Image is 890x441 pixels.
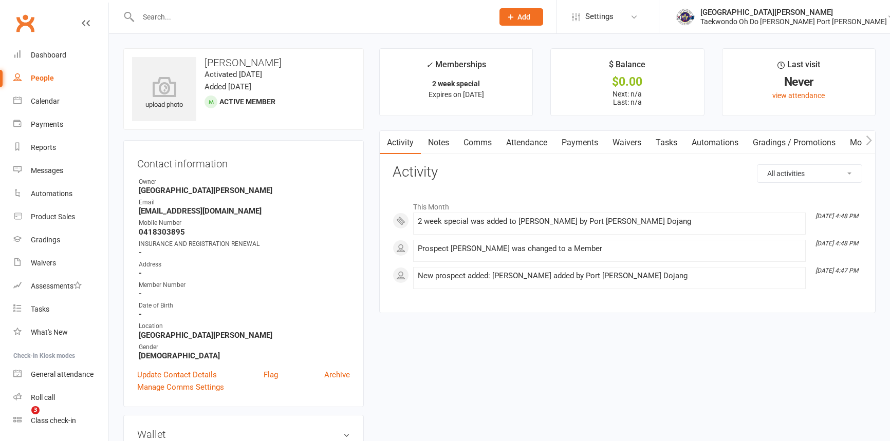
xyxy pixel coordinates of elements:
a: Automations [13,182,108,205]
div: $ Balance [609,58,645,76]
li: This Month [393,196,862,213]
div: General attendance [31,370,94,378]
input: Search... [135,10,486,24]
div: Prospect [PERSON_NAME] was changed to a Member [418,244,801,253]
i: [DATE] 4:47 PM [815,267,858,274]
a: People [13,67,108,90]
a: Manage Comms Settings [137,381,224,393]
iframe: Intercom live chat [10,406,35,431]
img: thumb_image1517475016.png [675,7,695,27]
strong: - [139,310,350,319]
a: Class kiosk mode [13,409,108,432]
div: Waivers [31,259,56,267]
a: Gradings [13,228,108,252]
span: Settings [585,5,614,28]
div: Last visit [777,58,820,76]
a: Tasks [13,298,108,321]
div: Gradings [31,236,60,244]
div: New prospect added: [PERSON_NAME] added by Port [PERSON_NAME] Dojang [418,272,801,280]
a: Reports [13,136,108,159]
div: Member Number [139,280,350,290]
div: $0.00 [560,76,694,87]
span: Active member [219,98,275,106]
div: Automations [31,189,72,198]
strong: [EMAIL_ADDRESS][DOMAIN_NAME] [139,206,350,216]
h3: Activity [393,164,862,180]
div: 2 week special was added to [PERSON_NAME] by Port [PERSON_NAME] Dojang [418,217,801,226]
div: Payments [31,120,63,128]
a: Notes [421,131,456,155]
a: Automations [684,131,746,155]
div: Date of Birth [139,301,350,311]
time: Added [DATE] [205,82,251,91]
div: Memberships [426,58,486,77]
div: Assessments [31,282,82,290]
p: Next: n/a Last: n/a [560,90,694,106]
span: 3 [31,406,40,414]
i: [DATE] 4:48 PM [815,240,858,247]
div: People [31,74,54,82]
span: Expires on [DATE] [429,90,484,99]
div: Gender [139,342,350,352]
a: Activity [380,131,421,155]
strong: [GEOGRAPHIC_DATA][PERSON_NAME] [139,186,350,195]
a: Tasks [648,131,684,155]
h3: Contact information [137,154,350,169]
a: What's New [13,321,108,344]
div: upload photo [132,76,196,110]
div: Tasks [31,305,49,313]
div: Location [139,321,350,331]
a: Messages [13,159,108,182]
strong: [DEMOGRAPHIC_DATA] [139,351,350,360]
div: Class check-in [31,416,76,425]
a: Archive [324,369,350,381]
a: Flag [264,369,278,381]
div: Mobile Number [139,218,350,228]
time: Activated [DATE] [205,70,262,79]
div: Calendar [31,97,60,105]
i: ✓ [426,60,433,70]
div: What's New [31,328,68,336]
div: Roll call [31,393,55,401]
a: Dashboard [13,44,108,67]
div: Owner [139,177,350,187]
button: Add [499,8,543,26]
h3: [PERSON_NAME] [132,57,355,68]
div: Messages [31,166,63,175]
h3: Wallet [137,429,350,440]
strong: - [139,248,350,257]
a: Product Sales [13,205,108,228]
i: [DATE] 4:48 PM [815,213,858,220]
a: General attendance kiosk mode [13,363,108,386]
a: view attendance [772,91,825,100]
div: Reports [31,143,56,151]
strong: - [139,269,350,278]
div: INSURANCE AND REGISTRATION RENEWAL [139,239,350,249]
strong: 0418303895 [139,227,350,237]
a: Comms [456,131,499,155]
a: Waivers [13,252,108,275]
a: Payments [13,113,108,136]
span: Add [517,13,530,21]
a: Assessments [13,275,108,298]
div: Dashboard [31,51,66,59]
a: Gradings / Promotions [746,131,843,155]
div: Taekwondo Oh Do [PERSON_NAME] Port [PERSON_NAME] [700,17,887,26]
strong: [GEOGRAPHIC_DATA][PERSON_NAME] [139,331,350,340]
a: Calendar [13,90,108,113]
strong: - [139,289,350,298]
a: Update Contact Details [137,369,217,381]
a: Payments [554,131,605,155]
a: Clubworx [12,10,38,36]
div: Product Sales [31,213,75,221]
div: [GEOGRAPHIC_DATA][PERSON_NAME] [700,8,887,17]
div: Email [139,198,350,207]
div: Never [732,76,866,87]
strong: 2 week special [432,80,480,88]
a: Roll call [13,386,108,409]
a: Waivers [605,131,648,155]
div: Address [139,260,350,270]
a: Attendance [499,131,554,155]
